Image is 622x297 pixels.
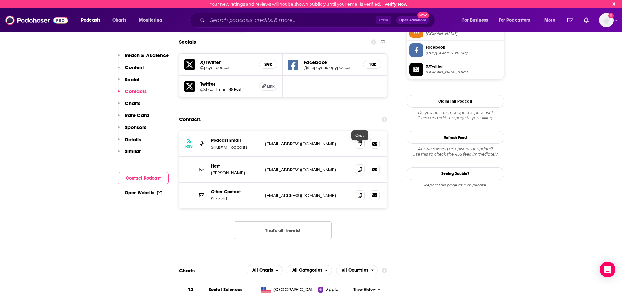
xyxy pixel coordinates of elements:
button: Contacts [118,88,147,100]
span: All Charts [252,268,273,273]
span: Charts [112,16,126,25]
span: United States [273,287,316,293]
h2: Socials [179,36,196,48]
img: User Profile [599,13,614,27]
h2: Platforms [247,265,283,275]
button: open menu [247,265,283,275]
p: Podcast Email [211,138,260,143]
h2: Contacts [179,113,201,126]
a: [GEOGRAPHIC_DATA] [258,287,318,293]
span: Show History [353,287,376,292]
div: Your new ratings and reviews will not be shown publicly until your email is verified. [210,2,407,7]
span: Ctrl K [376,16,391,24]
span: Do you host or manage this podcast? [407,110,504,115]
a: Link [259,82,277,91]
button: open menu [495,15,540,25]
button: Open AdvancedNew [396,16,429,24]
div: Are we missing an episode or update? Use this to check the RSS feed immediately. [407,146,504,157]
div: Copy [351,130,368,140]
span: Logged in as celadonmarketing [599,13,614,27]
h5: Facebook [304,59,358,65]
button: open menu [76,15,109,25]
span: All Categories [292,268,322,273]
span: https://www.facebook.com/thepsychologypodcast [426,51,502,55]
span: Host [234,87,241,92]
button: Charts [118,100,140,112]
p: [EMAIL_ADDRESS][DOMAIN_NAME] [265,193,350,198]
p: [EMAIL_ADDRESS][DOMAIN_NAME] [265,141,350,147]
p: Support [211,196,260,201]
img: Scott Barry Kaufman [229,88,233,91]
p: Content [125,64,144,70]
h5: X/Twitter [200,59,254,65]
p: Contacts [125,88,147,94]
span: Open Advanced [399,19,426,22]
h3: 12 [188,286,193,293]
span: X/Twitter [426,64,502,69]
img: Podchaser - Follow, Share and Rate Podcasts [5,14,68,26]
button: Contact Podcast [118,172,169,184]
button: Content [118,64,144,76]
span: Podcasts [81,16,100,25]
button: open menu [540,15,564,25]
h5: Twitter [200,81,254,87]
p: Rate Card [125,112,149,118]
div: Claim and edit this page to your liking. [407,110,504,121]
button: open menu [135,15,171,25]
p: [EMAIL_ADDRESS][DOMAIN_NAME] [265,167,350,172]
a: X/Twitter[DOMAIN_NAME][URL] [409,63,502,76]
span: More [544,16,555,25]
input: Search podcasts, credits, & more... [207,15,376,25]
div: Open Intercom Messenger [600,262,615,277]
a: @thepsychologypodcast [304,65,358,70]
a: Show notifications dropdown [565,15,576,26]
a: Facebook[URL][DOMAIN_NAME] [409,43,502,57]
a: Apple [318,287,351,293]
span: Apple [326,287,338,293]
span: New [417,12,429,18]
h2: Charts [179,267,195,274]
a: Social Sciences [209,287,242,292]
p: Social [125,76,139,82]
h5: 39k [264,62,272,67]
p: Charts [125,100,140,106]
button: Similar [118,148,141,160]
button: Social [118,76,139,88]
p: Details [125,136,141,142]
h2: Countries [336,265,378,275]
button: Nothing here. [234,221,332,239]
h5: @psychpodcast [200,65,254,70]
button: Show profile menu [599,13,614,27]
h2: Categories [287,265,332,275]
div: Search podcasts, credits, & more... [196,13,441,28]
span: All Countries [342,268,368,273]
a: Show notifications dropdown [581,15,591,26]
div: Report this page as a duplicate. [407,183,504,188]
button: Rate Card [118,112,149,124]
button: open menu [287,265,332,275]
a: Open Website [125,190,162,196]
span: Link [267,84,275,89]
p: Host [211,163,260,169]
span: omnycontent.com [426,31,502,36]
span: For Podcasters [499,16,530,25]
h3: RSS [185,144,193,149]
span: twitter.com/psychpodcast [426,70,502,75]
a: Charts [108,15,130,25]
p: SiriusXM Podcasts [211,144,260,150]
svg: Email not verified [608,13,614,18]
button: open menu [458,15,496,25]
span: Monitoring [139,16,162,25]
p: Other Contact [211,189,260,195]
button: Details [118,136,141,148]
span: For Business [462,16,488,25]
p: Similar [125,148,141,154]
p: [PERSON_NAME] [211,170,260,176]
a: @sbkaufman [200,87,227,92]
button: Sponsors [118,124,146,136]
button: Claim This Podcast [407,95,504,108]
